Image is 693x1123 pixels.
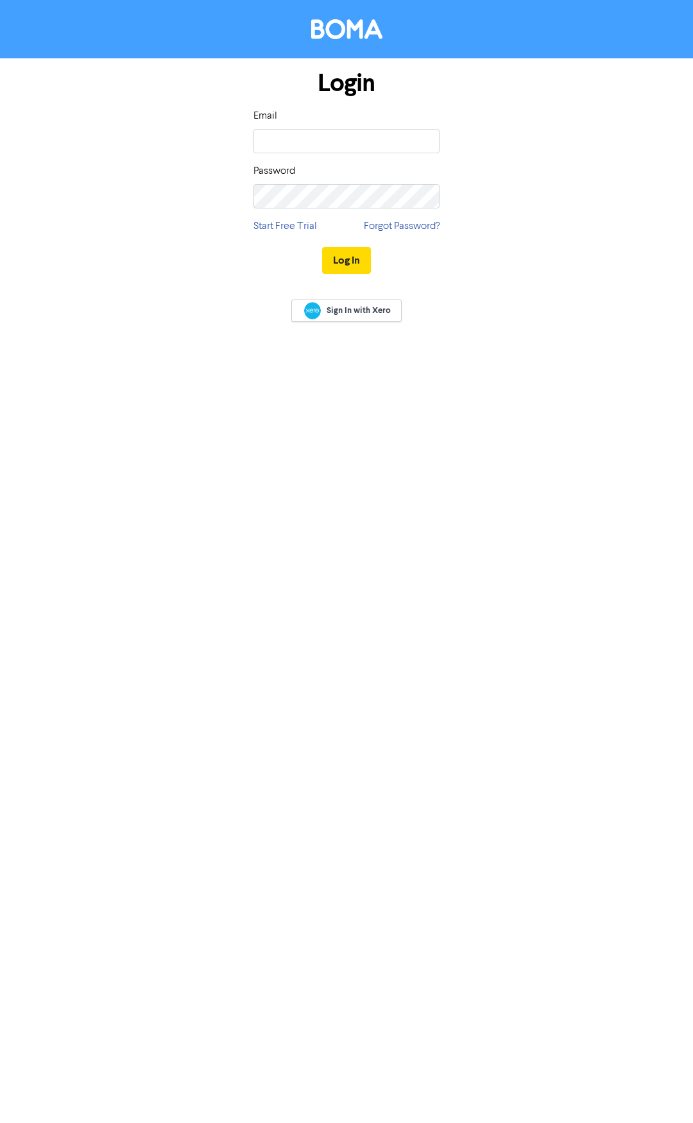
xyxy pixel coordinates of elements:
label: Email [253,108,277,124]
a: Start Free Trial [253,219,317,234]
img: Xero logo [304,302,321,319]
button: Log In [322,247,371,274]
a: Forgot Password? [364,219,440,234]
label: Password [253,164,295,179]
span: Sign In with Xero [327,305,391,316]
img: BOMA Logo [311,19,382,39]
iframe: Chat Widget [629,1061,693,1123]
h1: Login [253,69,440,98]
a: Sign In with Xero [291,300,402,322]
